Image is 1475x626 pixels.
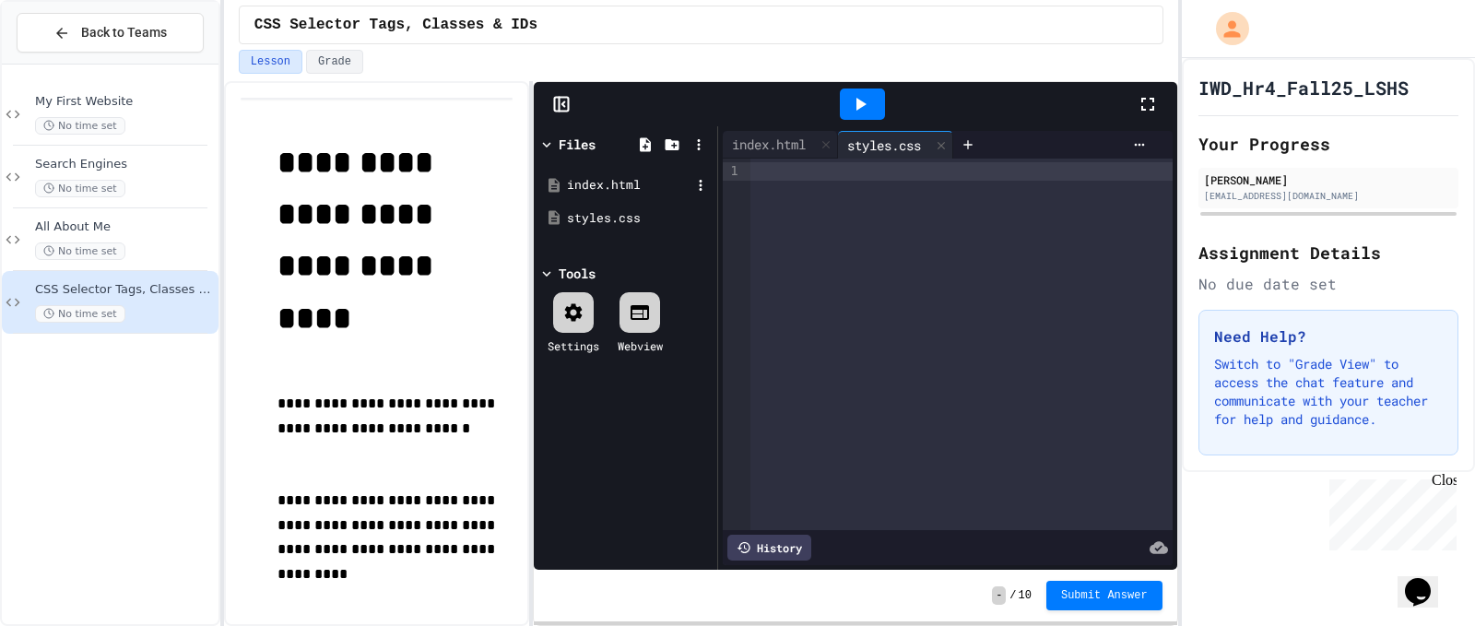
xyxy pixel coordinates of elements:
[727,535,811,561] div: History
[567,209,711,228] div: styles.css
[35,157,215,172] span: Search Engines
[1046,581,1162,610] button: Submit Answer
[559,264,596,283] div: Tools
[35,282,215,298] span: CSS Selector Tags, Classes & IDs
[239,50,302,74] button: Lesson
[1214,325,1443,348] h3: Need Help?
[1061,588,1148,603] span: Submit Answer
[1322,472,1457,550] iframe: chat widget
[1198,240,1458,266] h2: Assignment Details
[35,219,215,235] span: All About Me
[1198,273,1458,295] div: No due date set
[838,136,930,155] div: styles.css
[723,131,838,159] div: index.html
[35,117,125,135] span: No time set
[559,135,596,154] div: Files
[81,23,167,42] span: Back to Teams
[1198,75,1409,100] h1: IWD_Hr4_Fall25_LSHS
[723,135,815,154] div: index.html
[35,305,125,323] span: No time set
[1198,131,1458,157] h2: Your Progress
[618,337,663,354] div: Webview
[306,50,363,74] button: Grade
[1398,552,1457,608] iframe: chat widget
[1009,588,1016,603] span: /
[17,13,204,53] button: Back to Teams
[548,337,599,354] div: Settings
[7,7,127,117] div: Chat with us now!Close
[35,180,125,197] span: No time set
[567,176,690,195] div: index.html
[1204,171,1453,188] div: [PERSON_NAME]
[35,242,125,260] span: No time set
[1197,7,1254,50] div: My Account
[723,162,741,181] div: 1
[35,94,215,110] span: My First Website
[1214,355,1443,429] p: Switch to "Grade View" to access the chat feature and communicate with your teacher for help and ...
[992,586,1006,605] span: -
[1204,189,1453,203] div: [EMAIL_ADDRESS][DOMAIN_NAME]
[254,14,537,36] span: CSS Selector Tags, Classes & IDs
[1019,588,1032,603] span: 10
[838,131,953,159] div: styles.css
